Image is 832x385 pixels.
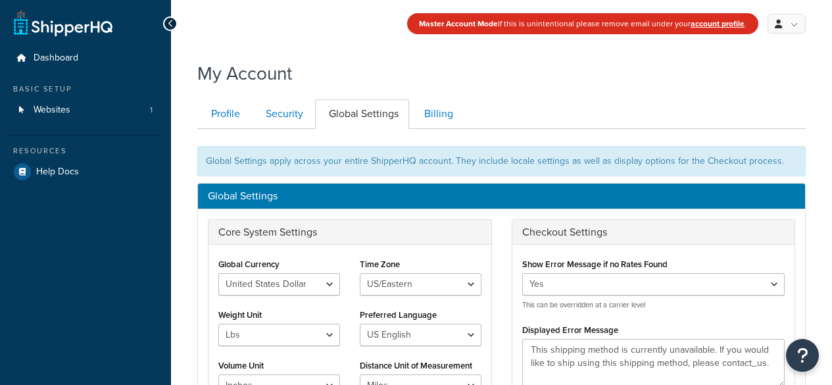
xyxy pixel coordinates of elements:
button: Open Resource Center [786,339,819,372]
a: Global Settings [315,99,409,129]
a: Security [252,99,314,129]
label: Time Zone [360,259,400,269]
span: Websites [34,105,70,116]
span: Help Docs [36,167,79,178]
span: Dashboard [34,53,78,64]
h3: Core System Settings [218,226,481,238]
strong: Master Account Mode [419,18,498,30]
div: Global Settings apply across your entire ShipperHQ account. They include locale settings as well ... [197,146,806,176]
a: Help Docs [10,160,161,184]
a: account profile [691,18,745,30]
a: Billing [410,99,464,129]
h1: My Account [197,61,292,86]
a: Dashboard [10,46,161,70]
p: This can be overridden at a carrier level [522,300,785,310]
h3: Checkout Settings [522,226,785,238]
a: Profile [197,99,251,129]
div: Resources [10,145,161,157]
label: Volume Unit [218,361,264,371]
div: Basic Setup [10,84,161,95]
a: Websites 1 [10,98,161,122]
li: Websites [10,98,161,122]
label: Global Currency [218,259,280,269]
span: 1 [150,105,153,116]
a: ShipperHQ Home [14,10,112,36]
label: Weight Unit [218,310,262,320]
label: Show Error Message if no Rates Found [522,259,668,269]
label: Distance Unit of Measurement [360,361,472,371]
label: Preferred Language [360,310,437,320]
label: Displayed Error Message [522,325,618,335]
div: If this is unintentional please remove email under your . [407,13,758,34]
h3: Global Settings [208,190,795,202]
